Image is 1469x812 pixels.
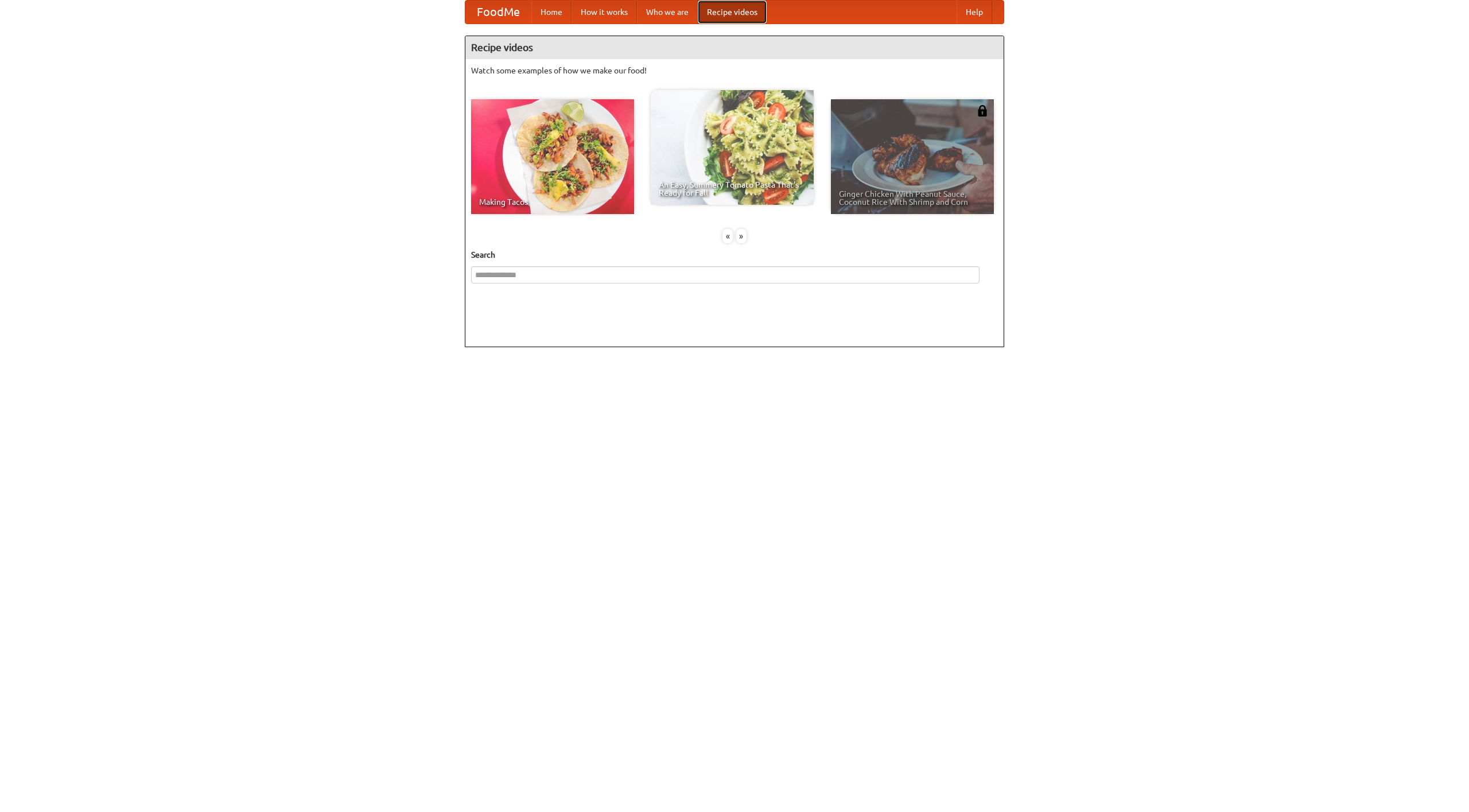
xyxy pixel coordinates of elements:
img: 483408.png [977,105,988,116]
div: « [722,229,733,243]
a: Recipe videos [698,1,767,24]
a: How it works [572,1,637,24]
a: FoodMe [465,1,531,24]
span: An Easy, Summery Tomato Pasta That's Ready for Fall [659,181,806,197]
a: Help [957,1,992,24]
p: Watch some examples of how we make our food! [471,65,998,76]
a: An Easy, Summery Tomato Pasta That's Ready for Fall [651,90,814,205]
a: Home [531,1,572,24]
a: Making Tacos [471,99,634,214]
h5: Search [471,249,998,261]
span: Making Tacos [479,198,626,206]
a: Who we are [637,1,698,24]
div: » [736,229,747,243]
h4: Recipe videos [465,36,1004,59]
